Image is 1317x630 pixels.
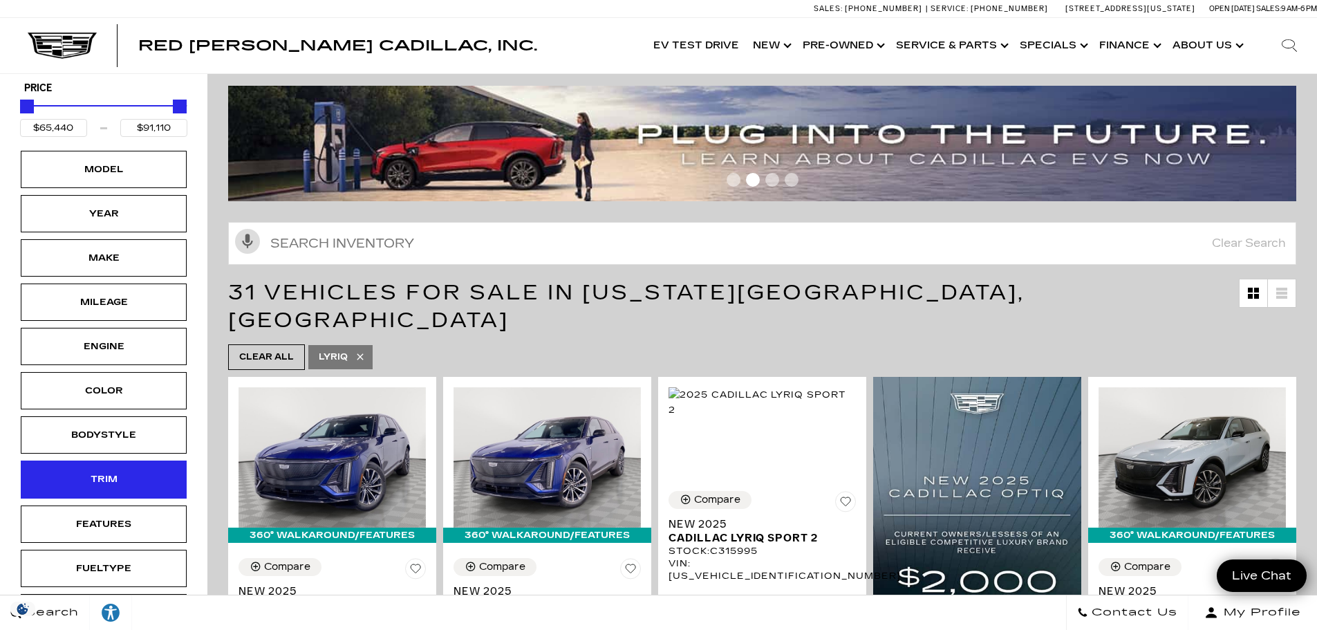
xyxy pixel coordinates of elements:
[7,602,39,616] img: Opt-Out Icon
[21,461,187,498] div: TrimTrim
[21,550,187,587] div: FueltypeFueltype
[694,494,740,506] div: Compare
[926,5,1052,12] a: Service: [PHONE_NUMBER]
[21,372,187,409] div: ColorColor
[69,162,138,177] div: Model
[405,558,426,584] button: Save Vehicle
[28,33,97,59] img: Cadillac Dark Logo with Cadillac White Text
[1092,18,1166,73] a: Finance
[1088,528,1296,543] div: 360° WalkAround/Features
[1188,595,1317,630] button: Open user profile menu
[669,545,856,557] div: Stock : C315995
[1099,558,1181,576] button: Compare Vehicle
[669,531,846,545] span: Cadillac LYRIQ Sport 2
[69,295,138,310] div: Mileage
[454,584,641,612] a: New 2025Cadillac LYRIQ Sport 1
[239,387,426,528] img: 2025 Cadillac LYRIQ Sport 1
[69,383,138,398] div: Color
[669,557,856,582] div: VIN: [US_VEHICLE_IDENTIFICATION_NUMBER]
[620,558,641,584] button: Save Vehicle
[669,387,856,418] img: 2025 Cadillac LYRIQ Sport 2
[228,528,436,543] div: 360° WalkAround/Features
[90,595,132,630] a: Explore your accessibility options
[1065,4,1195,13] a: [STREET_ADDRESS][US_STATE]
[1099,584,1276,598] span: New 2025
[1166,18,1248,73] a: About Us
[69,339,138,354] div: Engine
[21,506,187,543] div: FeaturesFeatures
[90,602,131,623] div: Explore your accessibility options
[239,349,294,366] span: Clear All
[228,222,1296,265] input: Search Inventory
[454,387,641,528] img: 2025 Cadillac LYRIQ Sport 1
[889,18,1013,73] a: Service & Parts
[7,602,39,616] section: Click to Open Cookie Consent Modal
[1088,603,1177,622] span: Contact Us
[746,18,796,73] a: New
[443,528,651,543] div: 360° WalkAround/Features
[814,4,843,13] span: Sales:
[20,95,187,137] div: Price
[1099,584,1286,612] a: New 2025Cadillac LYRIQ Sport 2
[796,18,889,73] a: Pre-Owned
[646,18,746,73] a: EV Test Drive
[21,195,187,232] div: YearYear
[454,584,631,598] span: New 2025
[21,284,187,321] div: MileageMileage
[669,517,846,531] span: New 2025
[1218,603,1301,622] span: My Profile
[69,472,138,487] div: Trim
[1240,279,1267,307] a: Grid View
[814,5,926,12] a: Sales: [PHONE_NUMBER]
[69,206,138,221] div: Year
[138,39,537,53] a: Red [PERSON_NAME] Cadillac, Inc.
[239,584,426,612] a: New 2025Cadillac LYRIQ Sport 1
[1124,561,1170,573] div: Compare
[24,82,183,95] h5: Price
[845,4,922,13] span: [PHONE_NUMBER]
[138,37,537,54] span: Red [PERSON_NAME] Cadillac, Inc.
[727,173,740,187] span: Go to slide 1
[746,173,760,187] span: Go to slide 2
[69,517,138,532] div: Features
[21,151,187,188] div: ModelModel
[20,119,87,137] input: Minimum
[479,561,525,573] div: Compare
[765,173,779,187] span: Go to slide 3
[1265,558,1286,584] button: Save Vehicle
[228,86,1307,201] img: ev-blog-post-banners4
[69,561,138,576] div: Fueltype
[454,558,536,576] button: Compare Vehicle
[235,229,260,254] svg: Click to toggle on voice search
[173,100,187,113] div: Maximum Price
[20,100,34,113] div: Minimum Price
[1099,387,1286,528] img: 2025 Cadillac LYRIQ Sport 2
[931,4,969,13] span: Service:
[228,280,1025,333] span: 31 Vehicles for Sale in [US_STATE][GEOGRAPHIC_DATA], [GEOGRAPHIC_DATA]
[785,173,798,187] span: Go to slide 4
[239,584,415,598] span: New 2025
[1209,4,1255,13] span: Open [DATE]
[319,349,348,366] span: LYRIQ
[1066,595,1188,630] a: Contact Us
[835,491,856,517] button: Save Vehicle
[971,4,1048,13] span: [PHONE_NUMBER]
[1225,568,1298,584] span: Live Chat
[69,427,138,443] div: Bodystyle
[21,416,187,454] div: BodystyleBodystyle
[21,239,187,277] div: MakeMake
[1262,18,1317,73] div: Search
[1013,18,1092,73] a: Specials
[1256,4,1281,13] span: Sales:
[669,517,856,545] a: New 2025Cadillac LYRIQ Sport 2
[1281,4,1317,13] span: 9 AM-6 PM
[239,558,321,576] button: Compare Vehicle
[1217,559,1307,592] a: Live Chat
[21,603,79,622] span: Search
[264,561,310,573] div: Compare
[69,250,138,266] div: Make
[669,491,751,509] button: Compare Vehicle
[120,119,187,137] input: Maximum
